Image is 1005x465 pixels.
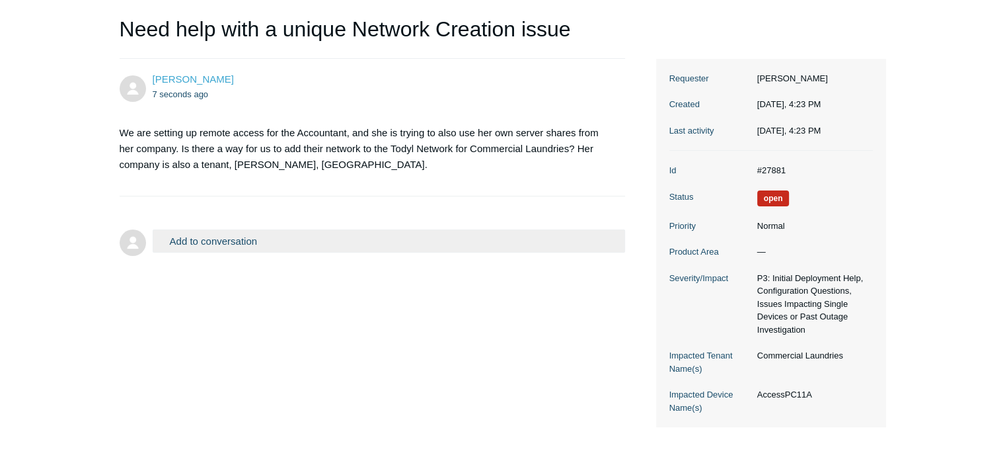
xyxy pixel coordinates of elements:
[669,98,751,111] dt: Created
[120,125,613,173] p: We are setting up remote access for the Accountant, and she is trying to also use her own server ...
[751,245,873,259] dd: —
[757,99,821,109] time: 09/02/2025, 16:23
[757,126,821,136] time: 09/02/2025, 16:23
[153,230,626,253] button: Add to conversation
[153,73,234,85] a: [PERSON_NAME]
[751,72,873,85] dd: [PERSON_NAME]
[751,349,873,362] dd: Commercial Laundries
[751,164,873,177] dd: #27881
[120,13,626,59] h1: Need help with a unique Network Creation issue
[757,190,790,206] span: We are working on a response for you
[669,388,751,414] dt: Impacted Device Name(s)
[669,349,751,375] dt: Impacted Tenant Name(s)
[669,164,751,177] dt: Id
[669,272,751,285] dt: Severity/Impact
[153,73,234,85] span: Justin Dowling
[751,272,873,337] dd: P3: Initial Deployment Help, Configuration Questions, Issues Impacting Single Devices or Past Out...
[669,190,751,204] dt: Status
[669,72,751,85] dt: Requester
[669,124,751,138] dt: Last activity
[751,220,873,233] dd: Normal
[669,245,751,259] dt: Product Area
[751,388,873,402] dd: AccessPC11A
[669,220,751,233] dt: Priority
[153,89,209,99] time: 09/02/2025, 16:23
